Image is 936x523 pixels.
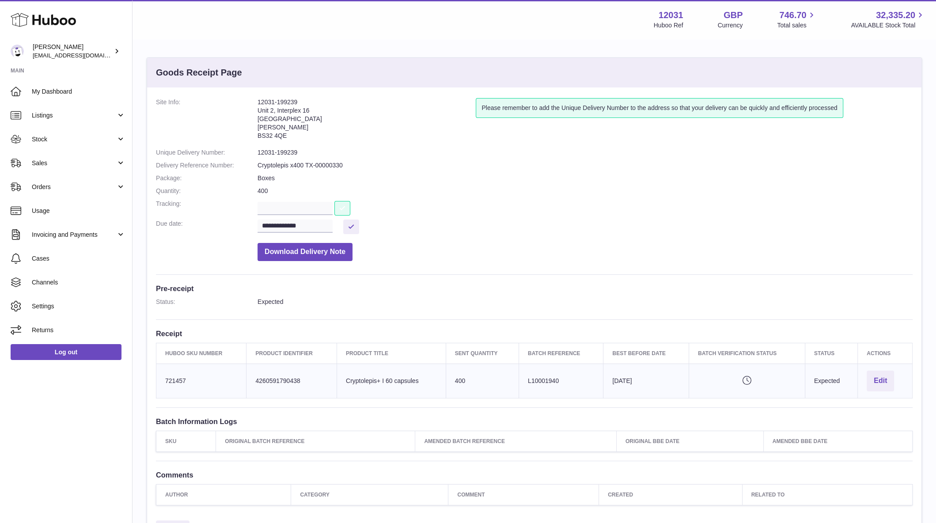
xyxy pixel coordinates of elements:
dd: Boxes [258,174,913,182]
span: Settings [32,302,125,311]
div: [PERSON_NAME] [33,43,112,60]
td: 400 [446,364,519,398]
dt: Quantity: [156,187,258,195]
th: Related to [742,485,913,505]
dd: Cryptolepis x400 TX-00000330 [258,161,913,170]
div: Please remember to add the Unique Delivery Number to the address so that your delivery can be qui... [476,98,843,118]
span: 746.70 [779,9,806,21]
div: Huboo Ref [654,21,683,30]
span: Returns [32,326,125,334]
dt: Due date: [156,220,258,234]
th: Sent Quantity [446,343,519,364]
th: Original Batch Reference [216,431,415,451]
th: SKU [156,431,216,451]
span: Usage [32,207,125,215]
span: Stock [32,135,116,144]
th: Huboo SKU Number [156,343,246,364]
td: L10001940 [519,364,603,398]
th: Category [291,485,448,505]
h3: Goods Receipt Page [156,67,242,79]
th: Comment [448,485,599,505]
dt: Tracking: [156,200,258,215]
th: Actions [858,343,913,364]
div: Currency [718,21,743,30]
dd: 400 [258,187,913,195]
strong: 12031 [659,9,683,21]
td: 721457 [156,364,246,398]
td: [DATE] [603,364,689,398]
td: Cryptolepis+ I 60 capsules [337,364,446,398]
th: Product Identifier [246,343,337,364]
span: AVAILABLE Stock Total [851,21,925,30]
button: Download Delivery Note [258,243,352,261]
span: Sales [32,159,116,167]
span: [EMAIL_ADDRESS][DOMAIN_NAME] [33,52,130,59]
th: Amended BBE Date [763,431,912,451]
a: 746.70 Total sales [777,9,816,30]
th: Batch Reference [519,343,603,364]
strong: GBP [724,9,743,21]
dt: Site Info: [156,98,258,144]
h3: Pre-receipt [156,284,913,293]
td: Expected [805,364,857,398]
dt: Unique Delivery Number: [156,148,258,157]
th: Amended Batch Reference [415,431,617,451]
span: Channels [32,278,125,287]
th: Status [805,343,857,364]
th: Product title [337,343,446,364]
span: Orders [32,183,116,191]
dd: Expected [258,298,913,306]
th: Author [156,485,291,505]
span: My Dashboard [32,87,125,96]
h3: Batch Information Logs [156,417,913,426]
a: 32,335.20 AVAILABLE Stock Total [851,9,925,30]
span: Total sales [777,21,816,30]
h3: Receipt [156,329,913,338]
a: Log out [11,344,121,360]
address: 12031-199239 Unit 2, Interplex 16 [GEOGRAPHIC_DATA] [PERSON_NAME] BS32 4QE [258,98,476,144]
span: Listings [32,111,116,120]
th: Best Before Date [603,343,689,364]
button: Edit [867,371,894,391]
th: Original BBE Date [616,431,763,451]
dt: Delivery Reference Number: [156,161,258,170]
img: admin@makewellforyou.com [11,45,24,58]
th: Batch Verification Status [689,343,805,364]
span: Cases [32,254,125,263]
span: 32,335.20 [876,9,915,21]
dd: 12031-199239 [258,148,913,157]
th: Created [599,485,743,505]
dt: Status: [156,298,258,306]
span: Invoicing and Payments [32,231,116,239]
h3: Comments [156,470,913,480]
dt: Package: [156,174,258,182]
td: 4260591790438 [246,364,337,398]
